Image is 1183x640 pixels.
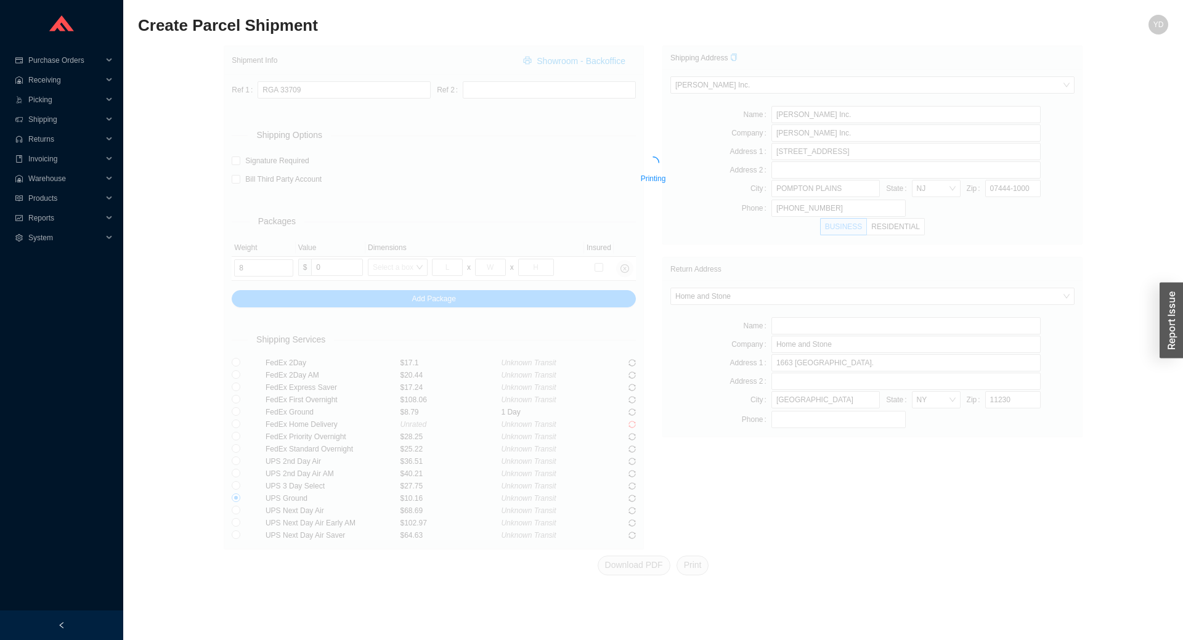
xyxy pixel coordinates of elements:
[28,188,102,208] span: Products
[1153,15,1164,34] span: YD
[58,622,65,629] span: left
[28,149,102,169] span: Invoicing
[647,156,659,169] span: loading
[28,110,102,129] span: Shipping
[15,195,23,202] span: read
[15,136,23,143] span: customer-service
[138,15,911,36] h2: Create Parcel Shipment
[15,155,23,163] span: book
[224,169,1082,185] div: Printing
[28,208,102,228] span: Reports
[28,90,102,110] span: Picking
[28,129,102,149] span: Returns
[15,214,23,222] span: fund
[28,228,102,248] span: System
[28,169,102,188] span: Warehouse
[28,51,102,70] span: Purchase Orders
[15,234,23,241] span: setting
[15,57,23,64] span: credit-card
[28,70,102,90] span: Receiving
